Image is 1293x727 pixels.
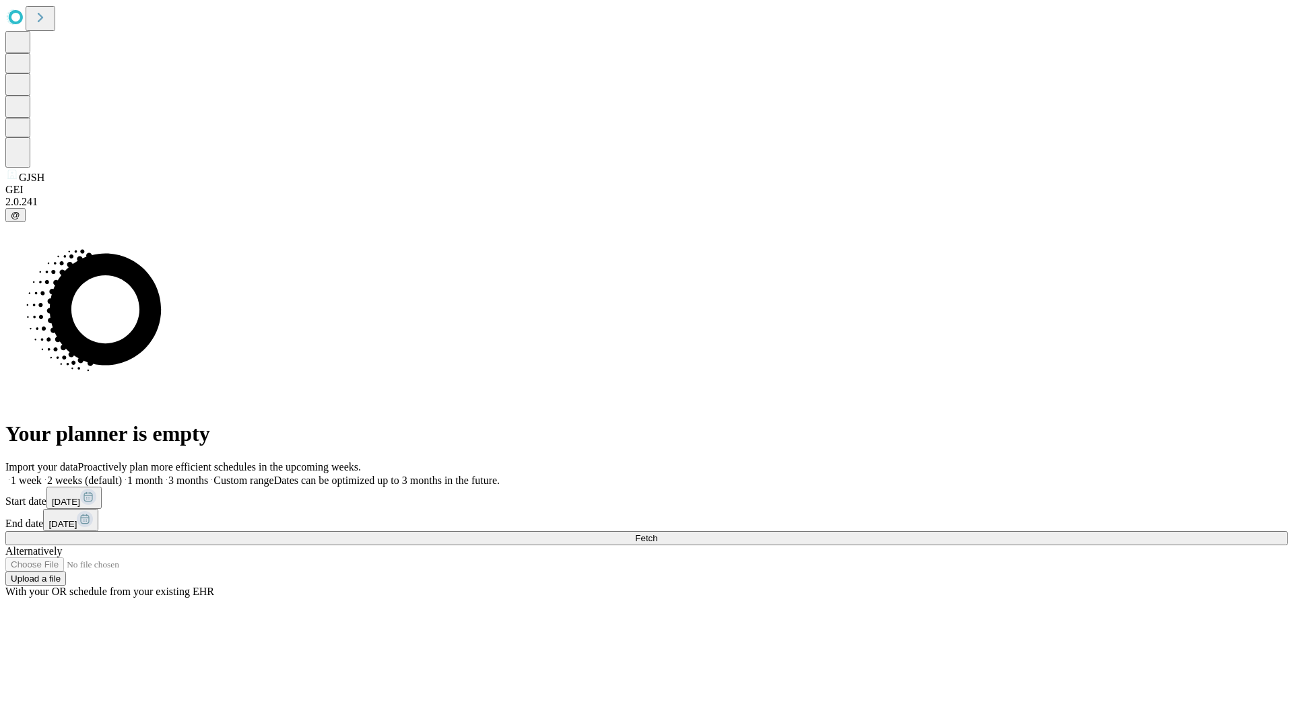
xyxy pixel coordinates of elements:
span: Dates can be optimized up to 3 months in the future. [274,475,500,486]
div: Start date [5,487,1288,509]
span: [DATE] [48,519,77,529]
span: 1 week [11,475,42,486]
span: 1 month [127,475,163,486]
div: End date [5,509,1288,531]
span: Alternatively [5,545,62,557]
button: [DATE] [43,509,98,531]
span: 3 months [168,475,208,486]
h1: Your planner is empty [5,421,1288,446]
div: 2.0.241 [5,196,1288,208]
button: Upload a file [5,572,66,586]
span: [DATE] [52,497,80,507]
span: Fetch [635,533,657,543]
div: GEI [5,184,1288,196]
span: Import your data [5,461,78,473]
button: @ [5,208,26,222]
span: 2 weeks (default) [47,475,122,486]
button: [DATE] [46,487,102,509]
span: @ [11,210,20,220]
span: With your OR schedule from your existing EHR [5,586,214,597]
span: Proactively plan more efficient schedules in the upcoming weeks. [78,461,361,473]
button: Fetch [5,531,1288,545]
span: Custom range [213,475,273,486]
span: GJSH [19,172,44,183]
